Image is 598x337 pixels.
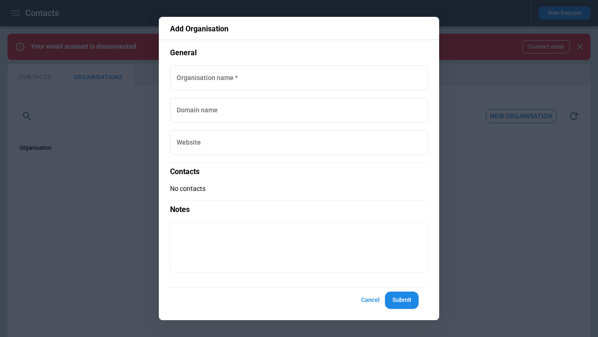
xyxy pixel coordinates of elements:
[170,48,428,58] p: General
[170,200,428,215] p: Notes
[170,162,428,177] p: Contacts
[355,292,385,309] button: Cancel
[170,24,428,34] p: Add Organisation
[170,185,428,193] p: No contacts
[385,292,419,309] button: Submit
